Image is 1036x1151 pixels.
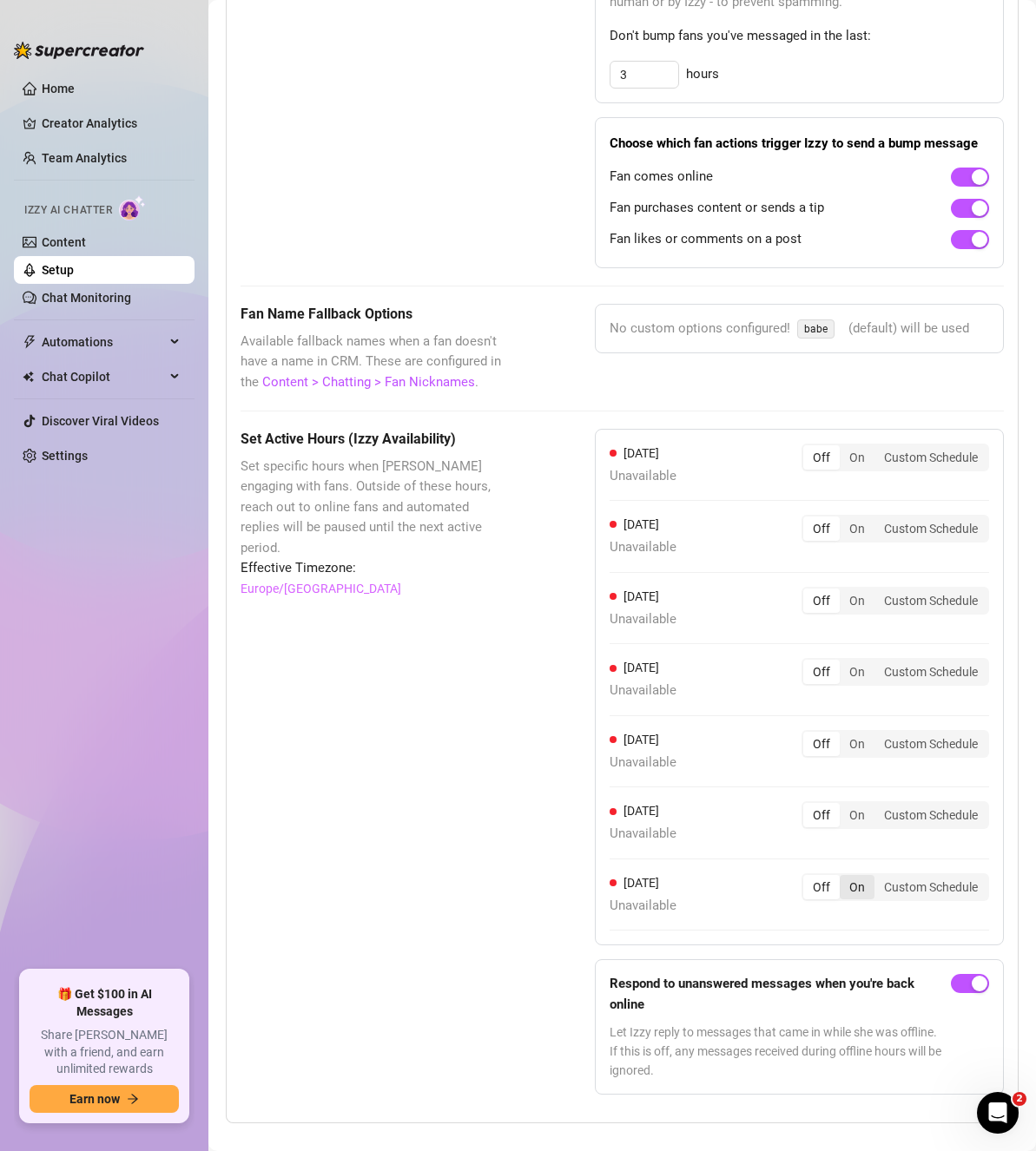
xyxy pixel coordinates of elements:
[610,681,676,701] span: Unavailable
[802,801,989,829] div: segmented control
[840,660,874,684] div: On
[803,589,840,613] div: Off
[610,896,676,917] span: Unavailable
[23,335,36,349] span: thunderbolt
[840,445,874,470] div: On
[803,875,840,899] div: Off
[797,319,835,339] span: babe
[127,1093,139,1105] span: arrow-right
[610,824,676,845] span: Unavailable
[802,444,989,471] div: segmented control
[42,328,165,356] span: Automations
[241,558,508,579] span: Effective Timezone:
[874,589,987,613] div: Custom Schedule
[610,229,802,250] span: Fan likes or comments on a post
[803,803,840,827] div: Off
[610,466,676,487] span: Unavailable
[610,26,989,47] span: Don't bump fans you've messaged in the last:
[262,374,475,390] a: Content > Chatting > Fan Nicknames
[610,167,713,187] span: Fan comes online
[241,579,401,598] a: Europe/[GEOGRAPHIC_DATA]
[610,753,676,773] span: Unavailable
[840,875,874,899] div: On
[42,109,181,137] a: Creator Analytics
[1013,1092,1026,1106] span: 2
[802,587,989,615] div: segmented control
[624,876,659,890] span: [DATE]
[624,517,659,531] span: [DATE]
[30,1027,179,1078] span: Share [PERSON_NAME] with a friend, and earn unlimited rewards
[42,363,165,391] span: Chat Copilot
[119,195,146,220] img: AI Chatter
[802,730,989,758] div: segmented control
[610,976,914,1012] strong: Respond to unanswered messages when you're back online
[803,660,840,684] div: Off
[802,658,989,686] div: segmented control
[69,1092,120,1106] span: Earn now
[874,516,987,541] div: Custom Schedule
[874,732,987,756] div: Custom Schedule
[803,732,840,756] div: Off
[42,449,88,463] a: Settings
[803,445,840,470] div: Off
[874,803,987,827] div: Custom Schedule
[42,414,159,428] a: Discover Viral Videos
[624,733,659,747] span: [DATE]
[840,516,874,541] div: On
[840,732,874,756] div: On
[686,64,719,85] span: hours
[42,82,75,95] a: Home
[874,875,987,899] div: Custom Schedule
[30,1085,179,1113] button: Earn nowarrow-right
[610,1023,944,1080] span: Let Izzy reply to messages that came in while she was offline. If this is off, any messages recei...
[840,803,874,827] div: On
[977,1092,1019,1134] iframe: Intercom live chat
[42,263,74,277] a: Setup
[30,986,179,1020] span: 🎁 Get $100 in AI Messages
[23,371,34,383] img: Chat Copilot
[802,873,989,901] div: segmented control
[42,291,131,305] a: Chat Monitoring
[241,304,508,325] h5: Fan Name Fallback Options
[241,429,508,450] h5: Set Active Hours (Izzy Availability)
[874,445,987,470] div: Custom Schedule
[802,515,989,543] div: segmented control
[874,660,987,684] div: Custom Schedule
[610,198,824,219] span: Fan purchases content or sends a tip
[624,661,659,674] span: [DATE]
[14,42,144,59] img: logo-BBDzfeDw.svg
[610,609,676,630] span: Unavailable
[610,135,978,151] strong: Choose which fan actions trigger Izzy to send a bump message
[42,151,127,165] a: Team Analytics
[241,457,508,559] span: Set specific hours when [PERSON_NAME] engaging with fans. Outside of these hours, reach out to on...
[803,516,840,541] div: Off
[24,202,112,219] span: Izzy AI Chatter
[241,332,508,393] span: Available fallback names when a fan doesn't have a name in CRM. These are configured in the .
[42,235,86,249] a: Content
[610,319,790,339] span: No custom options configured!
[624,804,659,818] span: [DATE]
[624,589,659,603] span: [DATE]
[610,537,676,558] span: Unavailable
[848,319,969,339] span: (default) will be used
[624,446,659,460] span: [DATE]
[840,589,874,613] div: On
